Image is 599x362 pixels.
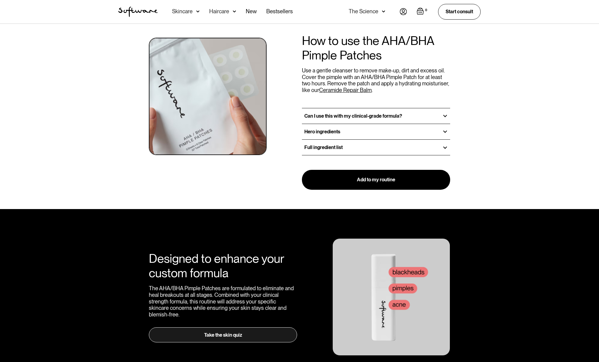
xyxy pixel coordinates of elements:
a: Add to my routine [302,170,450,190]
p: Use a gentle cleanser to remove make-up, dirt and excess oil. Cover the pimple with an AHA/BHA Pi... [302,67,450,93]
div: The AHA/BHA Pimple Patches are formulated to eliminate and heal breakouts at all stages. Combined... [149,285,297,318]
div: Skincare [172,8,193,14]
img: Software Logo [118,7,158,17]
div: The Science [349,8,378,14]
div: Haircare [209,8,229,14]
img: arrow down [233,8,236,14]
a: Start consult [438,4,481,19]
h3: Full ingredient list [304,144,343,150]
img: arrow down [382,8,385,14]
h2: How to use the AHA/BHA Pimple Patches [302,33,450,62]
h3: Hero ingredients [304,129,340,135]
img: arrow down [196,8,200,14]
div: 0 [424,8,428,13]
a: home [118,7,158,17]
a: Ceramide Repair Balm [319,87,372,93]
a: Open empty cart [417,8,428,16]
h2: Designed to enhance your custom formula [149,251,297,280]
a: Take the skin quiz [149,327,297,342]
h3: Can I use this with my clinical-grade formula? [304,113,402,119]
